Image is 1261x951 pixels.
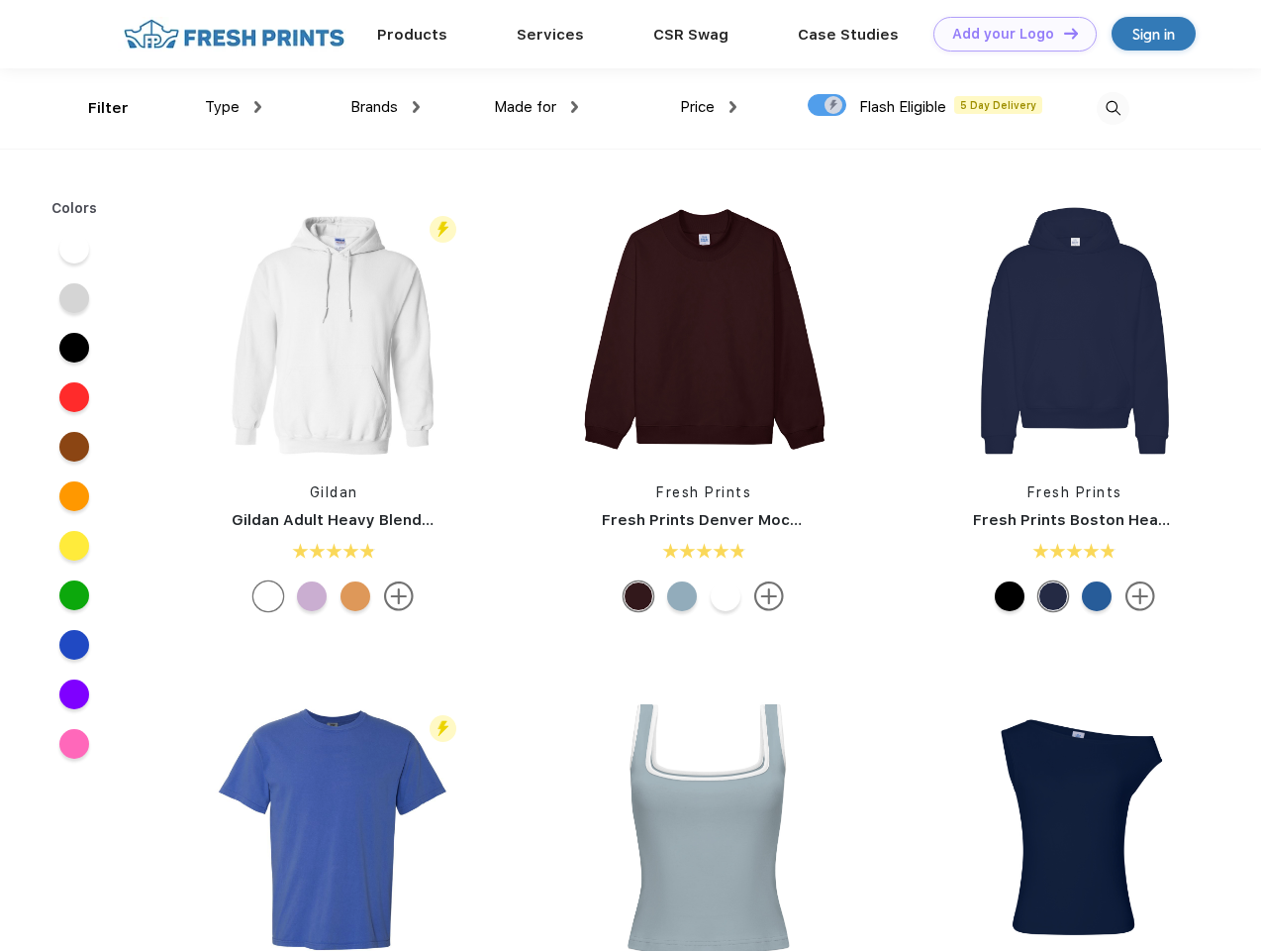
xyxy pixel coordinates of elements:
[118,17,350,52] img: fo%20logo%202.webp
[1082,581,1112,611] div: Royal Blue
[954,96,1042,114] span: 5 Day Delivery
[952,26,1054,43] div: Add your Logo
[205,98,240,116] span: Type
[711,581,740,611] div: White
[254,101,261,113] img: dropdown.png
[754,581,784,611] img: more.svg
[1097,92,1129,125] img: desktop_search.svg
[37,198,113,219] div: Colors
[350,98,398,116] span: Brands
[995,581,1024,611] div: Black
[602,511,1031,529] a: Fresh Prints Denver Mock Neck Heavyweight Sweatshirt
[1125,581,1155,611] img: more.svg
[729,101,736,113] img: dropdown.png
[680,98,715,116] span: Price
[572,199,835,463] img: func=resize&h=266
[1064,28,1078,39] img: DT
[202,199,465,463] img: func=resize&h=266
[494,98,556,116] span: Made for
[88,97,129,120] div: Filter
[1027,484,1122,500] a: Fresh Prints
[310,484,358,500] a: Gildan
[384,581,414,611] img: more.svg
[656,484,751,500] a: Fresh Prints
[253,581,283,611] div: White
[1112,17,1196,51] a: Sign in
[297,581,327,611] div: Orchid
[1132,23,1175,46] div: Sign in
[624,581,653,611] div: Burgundy
[1038,581,1068,611] div: Navy
[340,581,370,611] div: Old Gold
[430,216,456,243] img: flash_active_toggle.svg
[232,511,664,529] a: Gildan Adult Heavy Blend 8 Oz. 50/50 Hooded Sweatshirt
[377,26,447,44] a: Products
[943,199,1207,463] img: func=resize&h=266
[571,101,578,113] img: dropdown.png
[667,581,697,611] div: Slate Blue
[859,98,946,116] span: Flash Eligible
[413,101,420,113] img: dropdown.png
[430,715,456,742] img: flash_active_toggle.svg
